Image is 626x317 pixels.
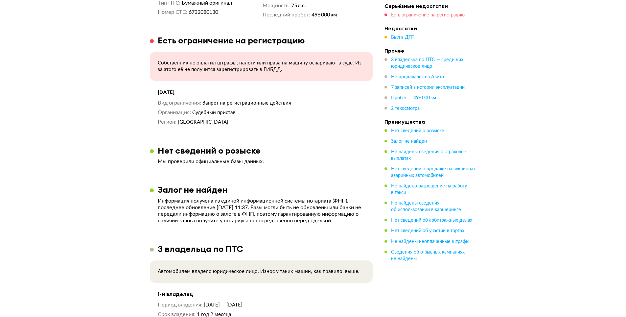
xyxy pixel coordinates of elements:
[158,198,365,224] p: Информация получена из единой информационной системы нотариата (ФНП), последнее обновление [DATE]...
[158,9,187,15] dt: Номер СТС
[158,60,365,73] p: Собственник не оплатил штрафы, налоги или права на машину оспаривают в суде. Из-за этого её не по...
[391,58,463,69] span: 3 владельца по ПТС — среди них юридическое лицо
[391,35,415,40] span: Был в ДТП
[158,89,365,96] h4: [DATE]
[384,118,476,125] h4: Преимущества
[204,303,243,307] span: [DATE] — [DATE]
[158,291,365,298] h4: 1-й владелец
[391,167,475,178] span: Нет сведений о продаже на аукционах аварийных автомобилей
[178,120,228,125] span: [GEOGRAPHIC_DATA]
[158,302,202,308] dt: Период владения
[189,9,218,15] span: 6732080130
[391,250,465,261] span: Сведения об отзывных кампаниях не найдены
[391,150,467,161] span: Не найдены сведения о страховых выплатах
[391,85,465,90] span: 7 записей в истории эксплуатации
[391,218,472,223] span: Нет сведений об арбитражных делах
[158,268,365,275] p: Автомобилем владело юридическое лицо. Износ у таких машин, как правило, выше.
[384,3,476,9] h4: Серьёзные недостатки
[391,229,464,233] span: Нет сведений об участии в торгах
[192,110,236,115] span: Судебный пристав
[391,75,444,79] span: Не продавался на Авито
[384,47,476,54] h4: Прочее
[312,12,337,18] span: 496 000 км
[158,109,191,116] dt: Организация
[391,239,469,244] span: Не найдены неоплаченные штрафы
[158,158,365,165] p: Мы проверили официальные базы данных.
[202,101,291,106] span: Запрет на регистрационные действия
[391,13,465,17] span: Есть ограничение на регистрацию
[158,145,261,156] h3: Нет сведений о розыске
[391,96,436,100] span: Пробег — 496 000 км
[263,2,290,9] dt: Мощность
[263,12,310,18] dt: Последний пробег
[158,244,243,254] h3: 3 владельца по ПТС
[158,184,227,195] h3: Залог не найден
[158,100,201,107] dt: Вид ограничения
[384,25,476,32] h4: Недостатки
[391,139,427,144] span: Залог не найден
[391,201,461,212] span: Не найдены сведения об использовании в каршеринге
[158,35,305,45] h3: Есть ограничение на регистрацию
[391,129,444,133] span: Нет сведений о розыске
[158,119,176,126] dt: Регион
[197,312,231,317] span: 1 год 2 месяца
[391,106,420,111] span: 2 техосмотра
[391,184,467,195] span: Не найдено разрешение на работу в такси
[291,2,306,9] span: 75 л.с.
